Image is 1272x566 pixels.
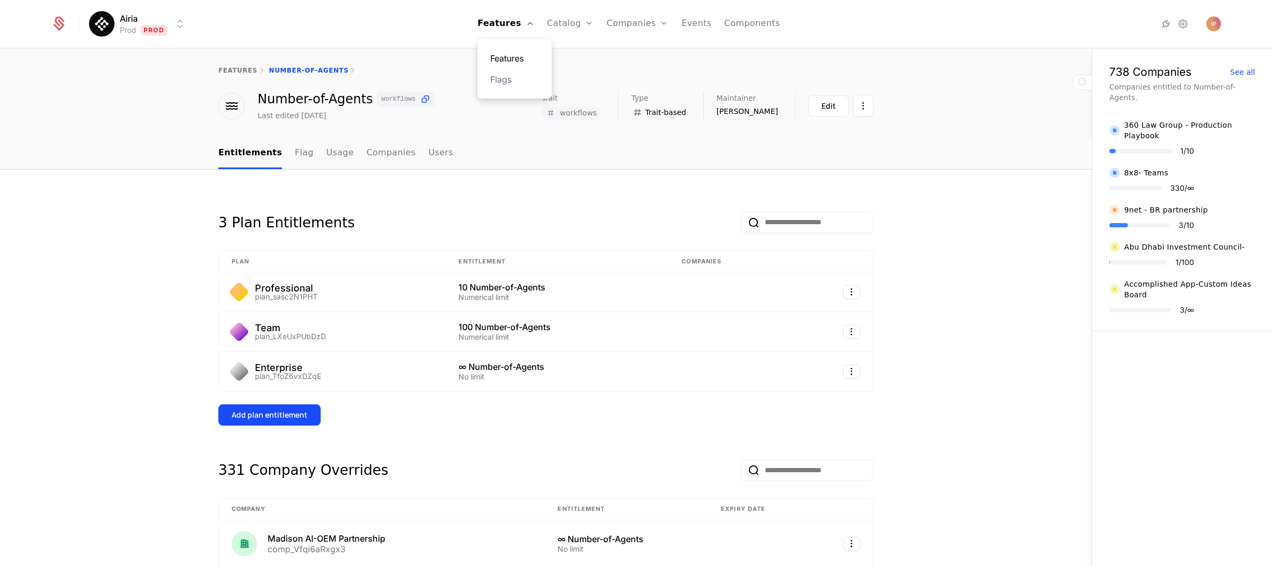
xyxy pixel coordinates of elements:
[1177,17,1189,30] a: Settings
[1160,17,1172,30] a: Integrations
[821,101,836,111] div: Edit
[446,251,669,273] th: Entitlement
[120,25,136,36] div: Prod
[381,96,416,102] span: workflows
[490,73,539,86] a: Flags
[717,94,756,102] span: Maintainer
[218,67,258,74] a: features
[853,95,873,117] button: Select action
[1109,167,1120,178] img: 8x8- Teams
[1180,147,1194,155] div: 1 / 10
[545,498,708,520] th: Entitlement
[558,535,695,543] div: ∞ Number-of-Agents
[458,323,656,331] div: 100 Number-of-Agents
[255,333,326,340] div: plan_LXeUxPUbDzD
[1109,205,1120,215] img: 9net - BR partnership
[218,138,282,169] a: Entitlements
[232,531,257,556] img: Madison AI-OEM Partnership
[669,251,792,273] th: Companies
[140,25,167,36] span: Prod
[1124,279,1255,300] div: Accomplished App-Custom Ideas Board
[232,410,307,420] div: Add plan entitlement
[843,365,860,378] button: Select action
[645,107,686,118] span: Trait-based
[255,373,321,380] div: plan_TfoZ6vxDZqE
[560,109,597,117] span: workflows
[843,537,860,551] button: Select action
[268,545,385,553] div: comp_Vfqi6aRxgx3
[1230,68,1255,76] div: See all
[843,325,860,339] button: Select action
[1109,66,1191,77] div: 738 Companies
[1109,284,1120,295] img: Accomplished App-Custom Ideas Board
[295,138,313,169] a: Flag
[1179,222,1194,229] div: 3 / 10
[458,333,656,341] div: Numerical limit
[1176,259,1194,266] div: 1 / 100
[1170,184,1194,192] div: 330 / ∞
[458,373,656,381] div: No limit
[1124,120,1255,141] div: 360 Law Group - Production Playbook
[218,138,873,169] nav: Main
[89,11,114,37] img: Airia
[808,95,849,117] button: Edit
[631,94,648,102] span: Type
[92,12,187,36] button: Select environment
[1109,242,1120,252] img: Abu Dhabi Investment Council-
[255,323,326,333] div: Team
[428,138,453,169] a: Users
[558,545,695,553] div: No limit
[219,251,446,273] th: Plan
[1180,306,1194,314] div: 3 / ∞
[1124,242,1245,252] div: Abu Dhabi Investment Council-
[1124,167,1168,178] div: 8x8- Teams
[1124,205,1208,215] div: 9net - BR partnership
[258,92,435,107] div: Number-of-Agents
[458,294,656,301] div: Numerical limit
[542,94,558,102] span: Trait
[708,498,811,520] th: Expiry date
[1109,125,1120,136] img: 360 Law Group - Production Playbook
[1206,16,1221,31] img: Ivana Popova
[120,12,138,25] span: Airia
[326,138,354,169] a: Usage
[458,362,656,371] div: ∞ Number-of-Agents
[255,284,317,293] div: Professional
[717,106,778,117] span: [PERSON_NAME]
[258,110,326,121] div: Last edited [DATE]
[255,363,321,373] div: Enterprise
[268,534,385,543] div: Madison AI-OEM Partnership
[490,52,539,65] a: Features
[218,459,388,481] div: 331 Company Overrides
[218,138,453,169] ul: Choose Sub Page
[219,498,545,520] th: Company
[218,212,355,233] div: 3 Plan Entitlements
[1109,82,1255,103] div: Companies entitled to Number-of-Agents.
[843,285,860,299] button: Select action
[366,138,416,169] a: Companies
[255,293,317,300] div: plan_sasc2N1PHT
[218,404,321,426] button: Add plan entitlement
[458,283,656,291] div: 10 Number-of-Agents
[1206,16,1221,31] button: Open user button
